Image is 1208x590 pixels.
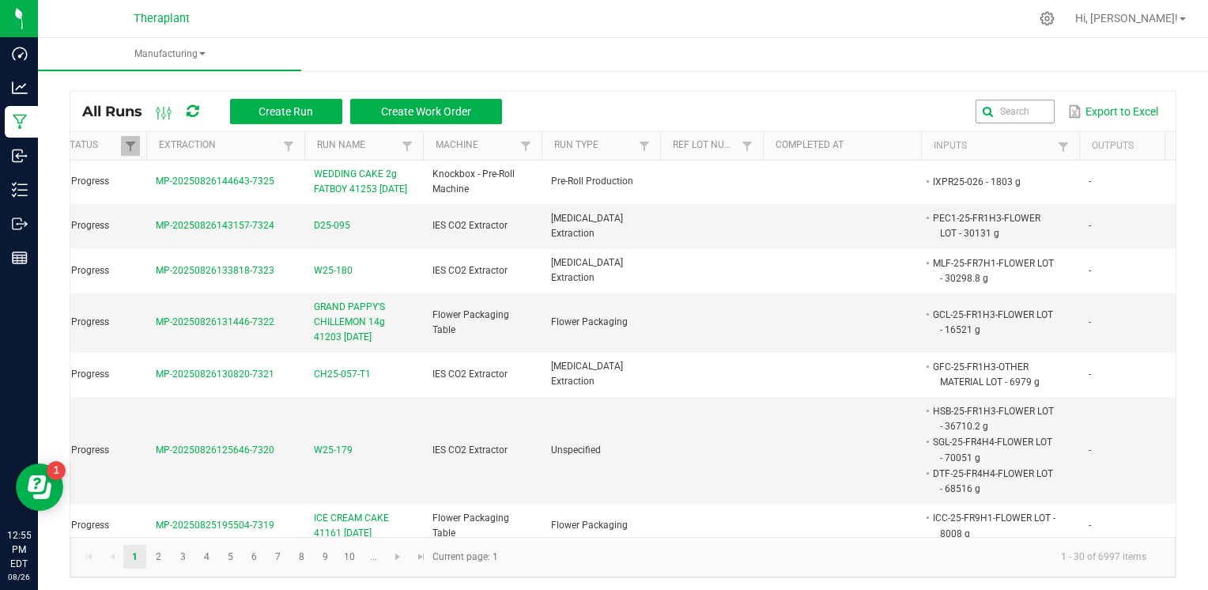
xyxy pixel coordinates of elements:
[338,545,361,569] a: Page 10
[12,182,28,198] inline-svg: Inventory
[432,512,509,539] span: Flower Packaging Table
[12,250,28,266] inline-svg: Reports
[776,139,915,152] a: Completed AtSortable
[12,114,28,130] inline-svg: Manufacturing
[387,545,410,569] a: Go to the next page
[317,139,397,152] a: Run NameSortable
[230,99,342,124] button: Create Run
[314,443,353,458] span: W25-179
[38,38,301,71] a: Manufacturing
[436,139,515,152] a: MachineSortable
[38,47,301,61] span: Manufacturing
[350,99,502,124] button: Create Work Order
[381,105,471,118] span: Create Work Order
[551,257,623,283] span: [MEDICAL_DATA] Extraction
[551,444,601,456] span: Unspecified
[432,309,509,335] span: Flower Packaging Table
[266,545,289,569] a: Page 7
[61,265,109,276] span: In Progress
[12,80,28,96] inline-svg: Analytics
[159,139,278,152] a: ExtractionSortable
[195,545,218,569] a: Page 4
[12,148,28,164] inline-svg: Inbound
[432,220,508,231] span: IES CO2 Extractor
[976,100,1055,123] input: Search
[259,105,313,118] span: Create Run
[931,174,1055,190] li: IXPR25-026 - 1803 g
[121,136,140,156] a: Filter
[61,220,109,231] span: In Progress
[156,444,274,456] span: MP-20250826125646-7320
[219,545,242,569] a: Page 5
[508,544,1159,570] kendo-pager-info: 1 - 30 of 6997 items
[314,167,413,197] span: WEDDING CAKE 2g FATBOY 41253 [DATE]
[673,139,737,152] a: Ref Lot NumberSortable
[314,263,353,278] span: W25-180
[61,176,109,187] span: In Progress
[12,46,28,62] inline-svg: Dashboard
[134,12,190,25] span: Theraplant
[1064,98,1162,125] button: Export to Excel
[61,520,109,531] span: In Progress
[362,545,385,569] a: Page 11
[551,520,628,531] span: Flower Packaging
[61,444,109,456] span: In Progress
[554,139,634,152] a: Run TypeSortable
[391,550,404,563] span: Go to the next page
[635,136,654,156] a: Filter
[156,265,274,276] span: MP-20250826133818-7323
[1075,12,1178,25] span: Hi, [PERSON_NAME]!
[279,136,298,156] a: Filter
[64,139,120,152] a: StatusSortable
[1054,137,1073,157] a: Filter
[156,316,274,327] span: MP-20250826131446-7322
[551,361,623,387] span: [MEDICAL_DATA] Extraction
[432,168,515,195] span: Knockbox - Pre-Roll Machine
[398,136,417,156] a: Filter
[921,132,1079,161] th: Inputs
[314,367,371,382] span: CH25-057-T1
[243,545,266,569] a: Page 6
[931,403,1055,434] li: HSB-25-FR1H3-FLOWER LOT - 36710.2 g
[931,307,1055,338] li: GCL-25-FR1H3-FLOWER LOT - 16521 g
[1037,11,1057,26] div: Manage settings
[156,520,274,531] span: MP-20250825195504-7319
[551,316,628,327] span: Flower Packaging
[738,136,757,156] a: Filter
[61,316,109,327] span: In Progress
[16,463,63,511] iframe: Resource center
[314,545,337,569] a: Page 9
[432,265,508,276] span: IES CO2 Extractor
[931,210,1055,241] li: PEC1-25-FR1H3-FLOWER LOT - 30131 g
[415,550,428,563] span: Go to the last page
[314,300,413,346] span: GRAND PAPPY'S CHILLEMON 14g 41203 [DATE]
[147,545,170,569] a: Page 2
[432,444,508,456] span: IES CO2 Extractor
[156,176,274,187] span: MP-20250826144643-7325
[82,98,514,125] div: All Runs
[432,369,508,380] span: IES CO2 Extractor
[931,359,1055,390] li: GFC-25-FR1H3-OTHER MATERIAL LOT - 6979 g
[314,218,350,233] span: D25-095
[156,220,274,231] span: MP-20250826143157-7324
[61,369,109,380] span: In Progress
[172,545,194,569] a: Page 3
[314,511,413,541] span: ICE CREAM CAKE 41161 [DATE]
[931,510,1055,541] li: ICC-25-FR9H1-FLOWER LOT - 8008 g
[931,434,1055,465] li: SGL-25-FR4H4-FLOWER LOT - 70051 g
[7,571,31,583] p: 08/26
[47,461,66,480] iframe: Resource center unread badge
[156,369,274,380] span: MP-20250826130820-7321
[931,255,1055,286] li: MLF-25-FR7H1-FLOWER LOT - 30298.8 g
[70,537,1176,577] kendo-pager: Current page: 1
[551,213,623,239] span: [MEDICAL_DATA] Extraction
[7,528,31,571] p: 12:55 PM EDT
[551,176,633,187] span: Pre-Roll Production
[123,545,146,569] a: Page 1
[516,136,535,156] a: Filter
[290,545,313,569] a: Page 8
[931,466,1055,497] li: DTF-25-FR4H4-FLOWER LOT - 68516 g
[410,545,432,569] a: Go to the last page
[12,216,28,232] inline-svg: Outbound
